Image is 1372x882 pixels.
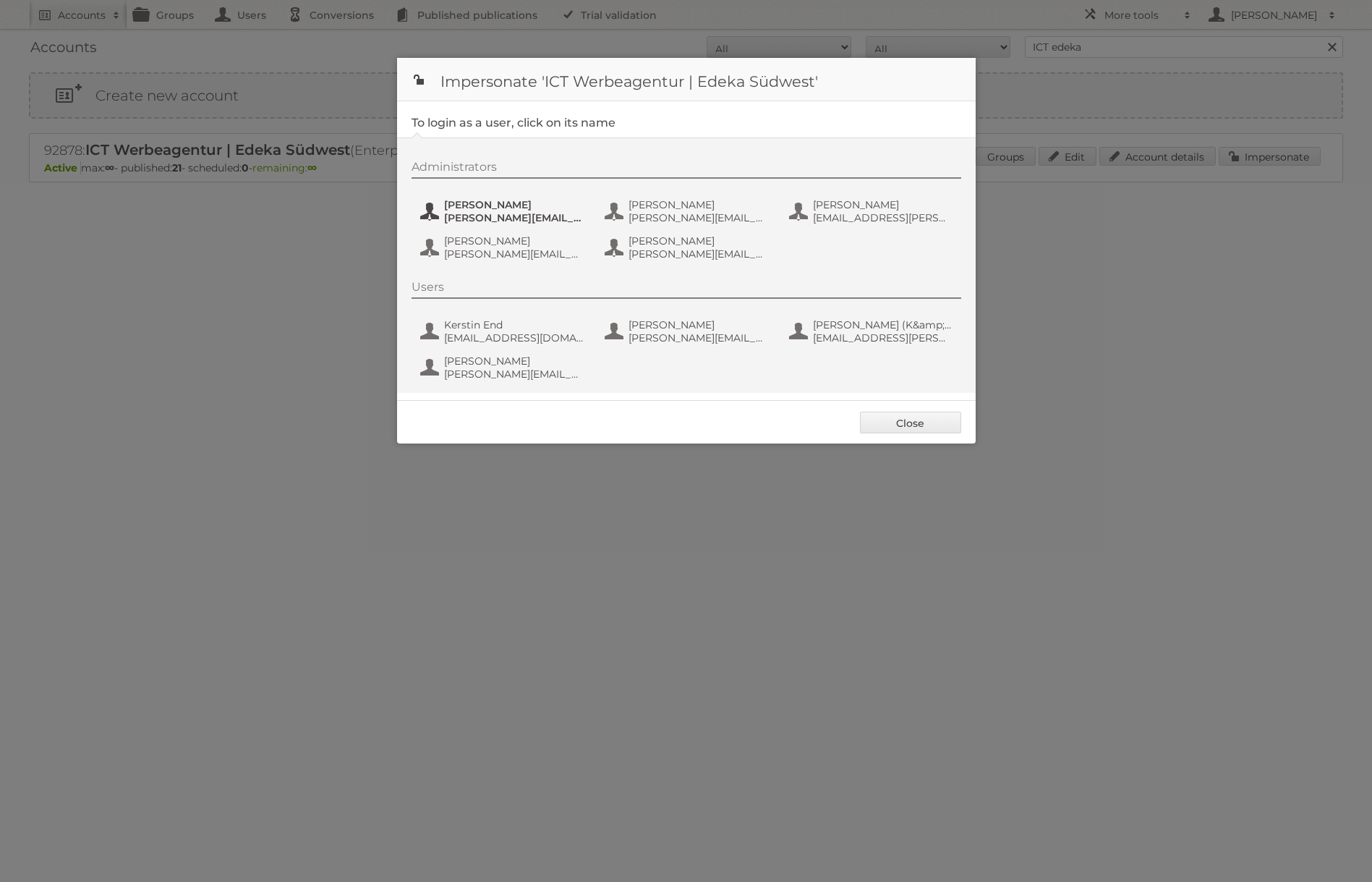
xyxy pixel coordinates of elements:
button: [PERSON_NAME] [PERSON_NAME][EMAIL_ADDRESS][PERSON_NAME][DOMAIN_NAME] [603,197,773,226]
span: [PERSON_NAME][EMAIL_ADDRESS][PERSON_NAME][DOMAIN_NAME] [444,247,584,260]
span: [PERSON_NAME] [629,198,769,211]
span: [PERSON_NAME][EMAIL_ADDRESS][PERSON_NAME][DOMAIN_NAME] [444,211,584,224]
h1: Impersonate 'ICT Werbeagentur | Edeka Südwest' [397,58,976,101]
span: [PERSON_NAME] (K&amp;D) [813,318,953,331]
span: [PERSON_NAME] [444,198,584,211]
span: [PERSON_NAME] [444,355,584,368]
legend: To login as a user, click on its name [412,116,615,130]
span: [EMAIL_ADDRESS][PERSON_NAME][DOMAIN_NAME] [813,331,953,344]
div: Users [412,280,961,299]
span: [PERSON_NAME][EMAIL_ADDRESS][PERSON_NAME][DOMAIN_NAME] [444,368,584,381]
span: [PERSON_NAME][EMAIL_ADDRESS][PERSON_NAME][DOMAIN_NAME] [629,331,769,344]
span: [PERSON_NAME] [629,234,769,247]
span: [PERSON_NAME][EMAIL_ADDRESS][PERSON_NAME][DOMAIN_NAME] [629,211,769,224]
button: [PERSON_NAME] [PERSON_NAME][EMAIL_ADDRESS][PERSON_NAME][DOMAIN_NAME] [419,353,589,382]
span: [PERSON_NAME] [813,198,953,211]
button: [PERSON_NAME] [PERSON_NAME][EMAIL_ADDRESS][PERSON_NAME][DOMAIN_NAME] [603,233,773,262]
button: [PERSON_NAME] [PERSON_NAME][EMAIL_ADDRESS][PERSON_NAME][DOMAIN_NAME] [419,197,589,226]
span: [EMAIL_ADDRESS][PERSON_NAME][DOMAIN_NAME] [813,211,953,224]
button: [PERSON_NAME] (K&amp;D) [EMAIL_ADDRESS][PERSON_NAME][DOMAIN_NAME] [788,317,958,346]
span: [EMAIL_ADDRESS][DOMAIN_NAME] [444,331,584,344]
button: [PERSON_NAME] [EMAIL_ADDRESS][PERSON_NAME][DOMAIN_NAME] [788,197,958,226]
span: [PERSON_NAME] [629,318,769,331]
button: [PERSON_NAME] [PERSON_NAME][EMAIL_ADDRESS][PERSON_NAME][DOMAIN_NAME] [603,317,773,346]
div: Administrators [412,160,961,179]
span: Kerstin End [444,318,584,331]
span: [PERSON_NAME][EMAIL_ADDRESS][PERSON_NAME][DOMAIN_NAME] [629,247,769,260]
button: Kerstin End [EMAIL_ADDRESS][DOMAIN_NAME] [419,317,589,346]
button: [PERSON_NAME] [PERSON_NAME][EMAIL_ADDRESS][PERSON_NAME][DOMAIN_NAME] [419,233,589,262]
a: Close [860,412,961,433]
span: [PERSON_NAME] [444,234,584,247]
